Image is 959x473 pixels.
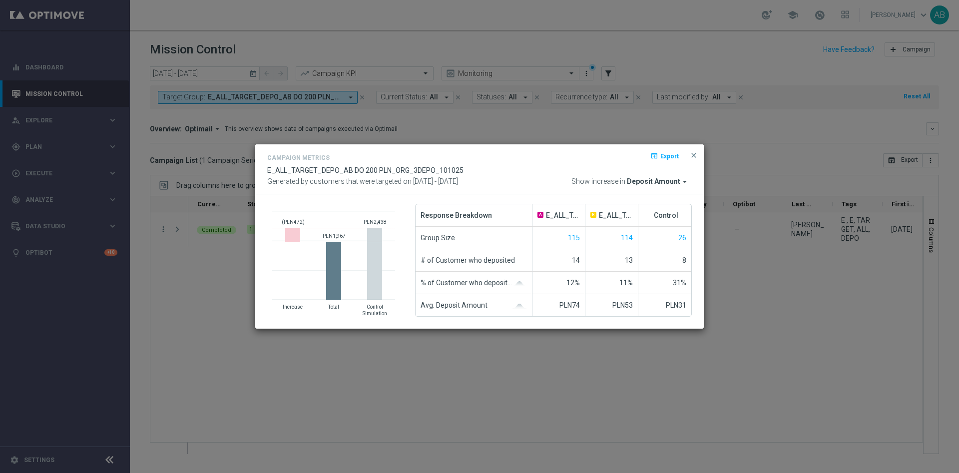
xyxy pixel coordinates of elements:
span: Avg. Deposit Amount [421,294,487,316]
span: A [537,212,543,218]
text: PLN1,967 [323,233,346,239]
span: Export [660,153,679,160]
span: E_ALL_TARGET_DEPO_AB DO 500 PLN_ORG_3DEPO_101025 [599,211,633,220]
span: 13 [625,256,633,264]
span: Group Size [421,227,455,249]
span: 11% [619,279,633,287]
i: open_in_browser [650,152,658,160]
span: 8 [682,256,686,264]
span: Show increase in [571,177,625,186]
span: PLN31 [666,301,686,309]
span: Deposit Amount [627,177,680,186]
button: open_in_browser Export [649,150,680,162]
span: Show unique customers [568,234,580,242]
span: 31% [673,279,686,287]
span: E_ALL_TARGET_DEPO_AB DO 200 PLN_ORG_3DEPO_101025 [546,211,580,220]
img: gaussianGrey.svg [512,304,527,309]
span: E_ALL_TARGET_DEPO_AB DO 200 PLN_ORG_3DEPO_101025 [267,166,464,174]
span: # of Customer who deposited [421,249,515,271]
text: Total [328,304,339,310]
img: gaussianGrey.svg [512,281,527,286]
span: B [590,212,596,218]
span: % of Customer who deposited [421,272,512,294]
text: Increase [283,304,303,310]
span: Control [654,211,678,220]
text: PLN2,438 [364,219,387,225]
span: close [690,151,698,159]
span: PLN74 [559,301,580,309]
span: PLN53 [612,301,633,309]
i: arrow_drop_down [680,177,689,186]
span: 12% [566,279,580,287]
text: Control Simulation [363,304,387,316]
h4: Campaign Metrics [267,154,330,161]
span: Show unique customers [621,234,633,242]
span: [DATE] - [DATE] [413,177,458,185]
button: Deposit Amount arrow_drop_down [627,177,692,186]
span: 14 [572,256,580,264]
span: Show unique customers [678,234,686,242]
span: Generated by customers that were targeted on [267,177,412,185]
text: (PLN472) [282,219,305,225]
span: Response Breakdown [421,204,492,226]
